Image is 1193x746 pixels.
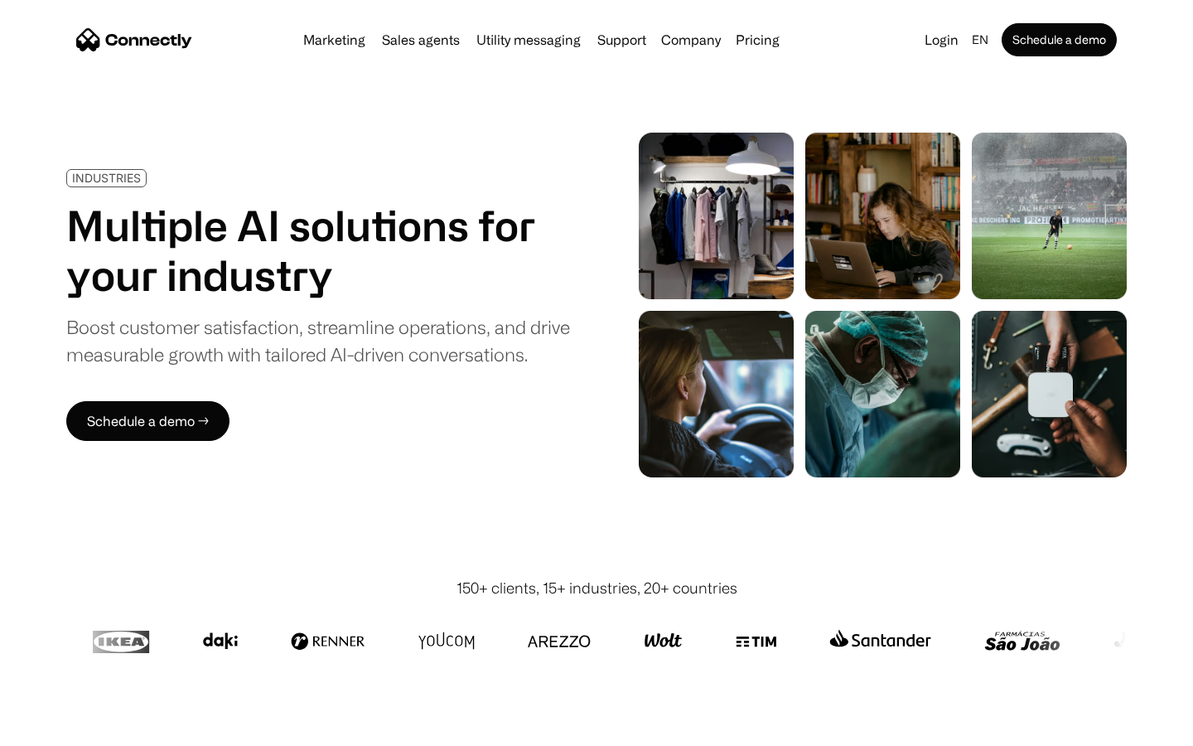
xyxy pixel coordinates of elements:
a: Utility messaging [470,33,587,46]
a: Marketing [297,33,372,46]
h1: Multiple AI solutions for your industry [66,201,570,300]
div: INDUSTRIES [72,172,141,184]
div: Boost customer satisfaction, streamline operations, and drive measurable growth with tailored AI-... [66,313,570,368]
a: Pricing [729,33,786,46]
div: Company [661,28,721,51]
div: en [972,28,988,51]
a: Login [918,28,965,51]
a: Support [591,33,653,46]
a: Schedule a demo [1002,23,1117,56]
div: 150+ clients, 15+ industries, 20+ countries [456,577,737,599]
a: Sales agents [375,33,466,46]
a: Schedule a demo → [66,401,229,441]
